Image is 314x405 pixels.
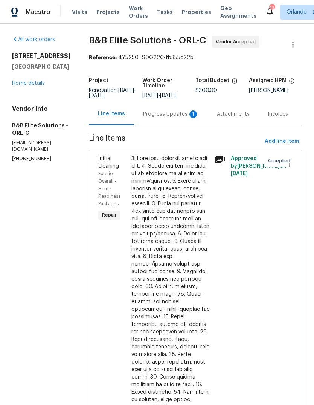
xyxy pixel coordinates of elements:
div: Progress Updates [143,110,199,118]
a: All work orders [12,37,55,42]
a: Home details [12,81,45,86]
span: Exterior Overall - Home Readiness Packages [98,171,120,206]
span: Line Items [89,134,262,148]
div: Line Items [98,110,125,118]
div: Invoices [268,110,288,118]
h5: Project [89,78,108,83]
h4: Vendor Info [12,105,71,113]
span: Vendor Accepted [216,38,259,46]
span: Repair [99,211,120,219]
span: [DATE] [160,93,176,98]
span: Orlando [287,8,307,16]
button: Add line item [262,134,302,148]
div: 1 [189,110,197,118]
span: $300.00 [195,88,217,93]
p: [PHONE_NUMBER] [12,156,71,162]
span: Projects [96,8,120,16]
span: Visits [72,8,87,16]
h5: [GEOGRAPHIC_DATA] [12,63,71,70]
span: Properties [182,8,211,16]
span: Work Orders [129,5,148,20]
p: [EMAIL_ADDRESS][DOMAIN_NAME] [12,140,71,153]
h5: Assigned HPM [249,78,287,83]
span: B&B Elite Solutions - ORL-C [89,36,206,45]
span: - [89,88,136,98]
div: 1 [214,155,226,164]
span: Geo Assignments [220,5,256,20]
b: Reference: [89,55,117,60]
span: Add line item [265,137,299,146]
h5: Total Budget [195,78,229,83]
span: [DATE] [118,88,134,93]
div: [PERSON_NAME] [249,88,302,93]
span: Accepted [268,157,293,165]
h5: Work Order Timeline [142,78,196,89]
h2: [STREET_ADDRESS] [12,52,71,60]
div: 4Y5250TS0G22C-fb355c22b [89,54,302,61]
h5: B&B Elite Solutions - ORL-C [12,122,71,137]
span: Tasks [157,9,173,15]
span: Maestro [26,8,50,16]
span: Initial cleaning [98,156,119,169]
span: [DATE] [231,171,248,176]
span: Approved by [PERSON_NAME] on [231,156,287,176]
div: Attachments [217,110,250,118]
span: The total cost of line items that have been proposed by Opendoor. This sum includes line items th... [232,78,238,88]
span: The hpm assigned to this work order. [289,78,295,88]
span: [DATE] [142,93,158,98]
span: [DATE] [89,93,105,98]
div: 33 [269,5,274,12]
span: Renovation [89,88,136,98]
span: - [142,93,176,98]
